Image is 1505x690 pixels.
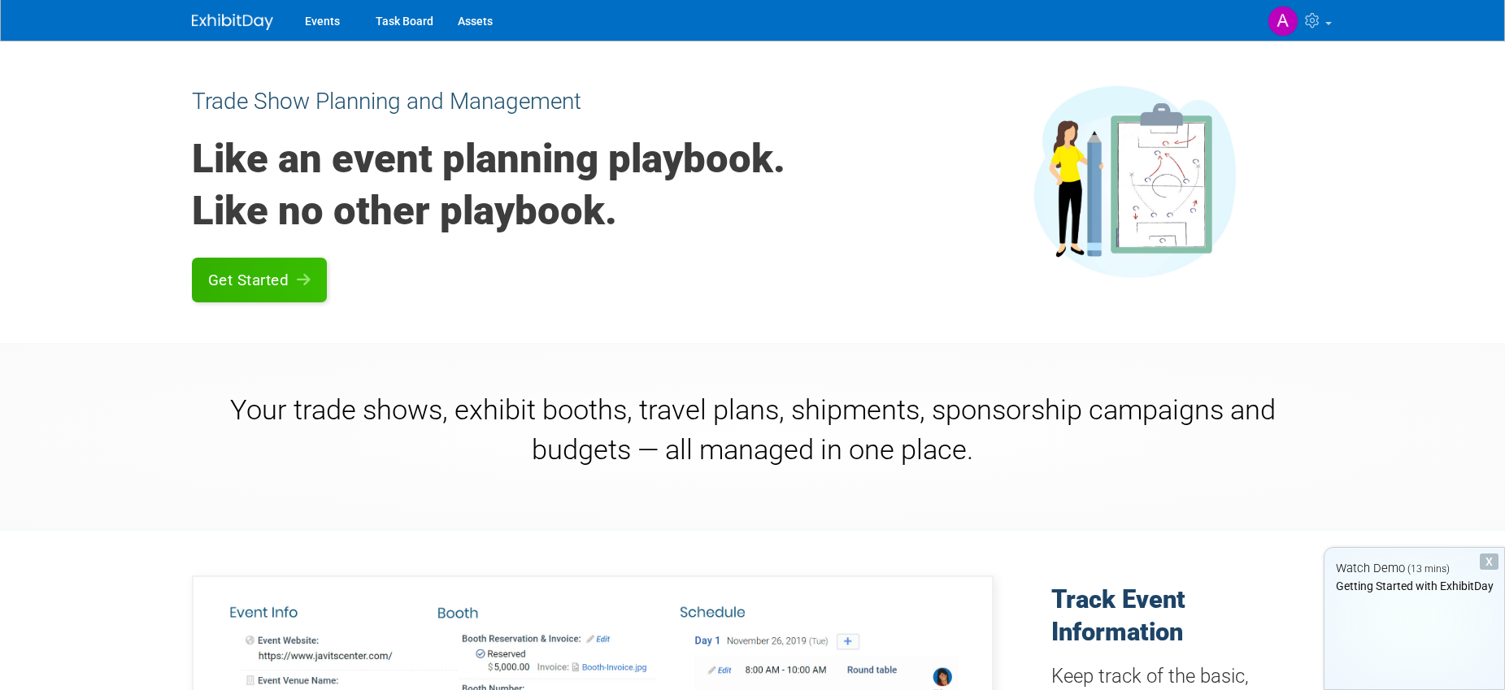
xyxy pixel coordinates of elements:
[192,185,932,237] div: Like no other playbook.
[192,258,328,302] a: Get Started
[192,14,273,30] img: ExhibitDay
[1324,578,1504,594] div: Getting Started with ExhibitDay
[192,85,932,117] h1: Trade Show Planning and Management
[192,370,1314,502] div: Your trade shows, exhibit booths, travel plans, shipments, sponsorship campaigns and budgets — al...
[1480,553,1498,570] div: Dismiss
[1268,6,1298,37] img: Alex Cozort
[1051,575,1314,649] h2: Track Event Information
[1324,560,1504,577] div: Watch Demo
[192,125,932,185] div: Like an event planning playbook.
[1407,563,1450,575] span: (13 mins)
[1033,85,1237,279] img: Trade Show Planning Playbook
